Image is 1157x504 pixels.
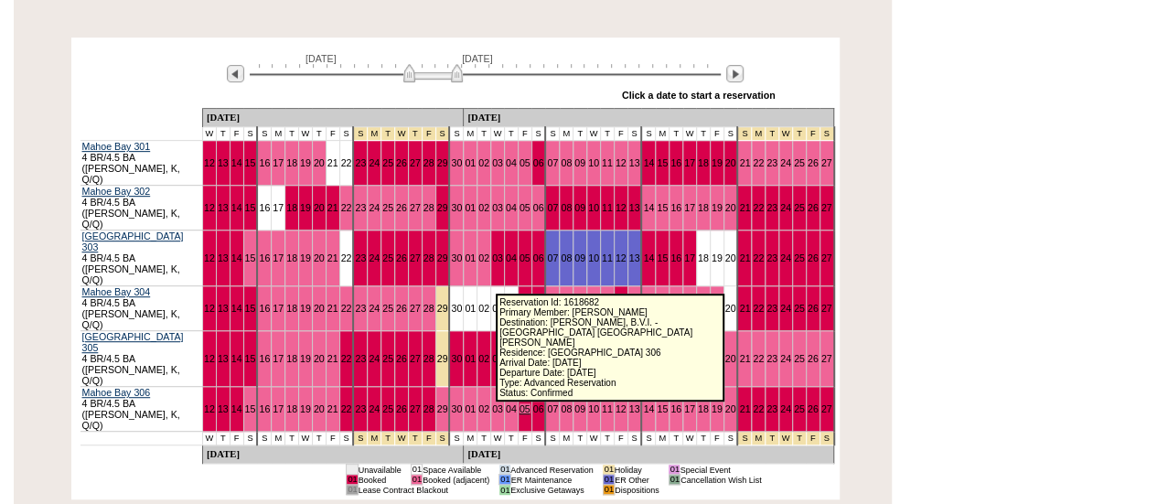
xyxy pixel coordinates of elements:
[725,157,736,168] a: 20
[561,157,572,168] a: 08
[520,403,530,414] a: 05
[410,252,421,263] a: 27
[520,157,530,168] a: 05
[739,303,750,314] a: 21
[218,353,229,364] a: 13
[616,157,627,168] a: 12
[780,202,791,213] a: 24
[451,353,462,364] a: 30
[314,202,325,213] a: 20
[273,157,284,168] a: 17
[437,252,448,263] a: 29
[766,403,777,414] a: 23
[245,157,256,168] a: 15
[657,403,668,414] a: 15
[326,127,339,141] td: F
[656,127,670,141] td: M
[465,403,476,414] a: 01
[696,127,710,141] td: T
[300,303,311,314] a: 19
[369,403,380,414] a: 24
[462,53,493,64] span: [DATE]
[464,127,477,141] td: M
[355,157,366,168] a: 23
[451,252,462,263] a: 30
[396,157,407,168] a: 26
[506,403,517,414] a: 04
[231,157,242,168] a: 14
[381,127,395,141] td: Thanksgiving
[629,403,640,414] a: 13
[821,202,832,213] a: 27
[300,202,311,213] a: 19
[780,303,791,314] a: 24
[437,157,448,168] a: 29
[204,157,215,168] a: 12
[437,353,448,364] a: 29
[794,403,805,414] a: 25
[643,157,654,168] a: 14
[327,202,338,213] a: 21
[410,303,421,314] a: 27
[780,252,791,263] a: 24
[520,202,530,213] a: 05
[491,127,505,141] td: W
[273,403,284,414] a: 17
[821,353,832,364] a: 27
[766,303,777,314] a: 23
[437,202,448,213] a: 29
[355,353,366,364] a: 23
[821,403,832,414] a: 27
[245,202,256,213] a: 15
[273,353,284,364] a: 17
[574,202,585,213] a: 09
[369,202,380,213] a: 24
[588,252,599,263] a: 10
[492,202,503,213] a: 03
[712,157,723,168] a: 19
[314,403,325,414] a: 20
[766,252,777,263] a: 23
[794,157,805,168] a: 25
[808,353,819,364] a: 26
[698,403,709,414] a: 18
[753,303,764,314] a: 22
[231,353,242,364] a: 14
[753,252,764,263] a: 22
[547,157,558,168] a: 07
[396,353,407,364] a: 26
[739,353,750,364] a: 21
[547,252,558,263] a: 07
[492,157,503,168] a: 03
[602,202,613,213] a: 11
[629,202,640,213] a: 13
[339,127,353,141] td: S
[437,303,448,314] a: 29
[622,90,776,101] div: Click a date to start a reservation
[725,403,736,414] a: 20
[230,127,243,141] td: F
[794,252,805,263] a: 25
[520,252,530,263] a: 05
[533,403,544,414] a: 06
[808,202,819,213] a: 26
[82,331,184,353] a: [GEOGRAPHIC_DATA] 305
[808,403,819,414] a: 26
[737,127,751,141] td: Christmas
[257,127,271,141] td: S
[273,202,284,213] a: 17
[382,202,393,213] a: 25
[821,303,832,314] a: 27
[533,252,544,263] a: 06
[506,252,517,263] a: 04
[627,127,641,141] td: S
[766,157,777,168] a: 23
[422,127,435,141] td: Thanksgiving
[202,109,463,127] td: [DATE]
[341,353,352,364] a: 22
[355,252,366,263] a: 23
[561,202,572,213] a: 08
[726,65,744,82] img: Next
[683,127,697,141] td: W
[218,157,229,168] a: 13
